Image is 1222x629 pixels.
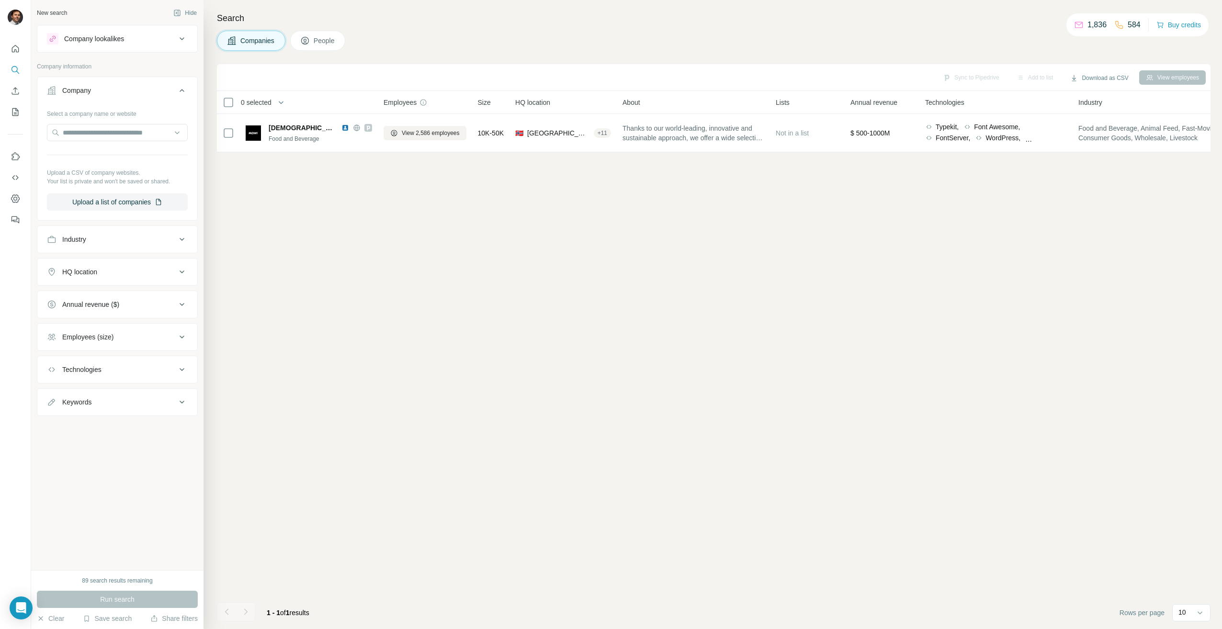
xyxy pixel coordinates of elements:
[384,126,466,140] button: View 2,586 employees
[925,98,964,107] span: Technologies
[8,82,23,100] button: Enrich CSV
[10,596,33,619] div: Open Intercom Messenger
[384,98,417,107] span: Employees
[8,169,23,186] button: Use Surfe API
[37,228,197,251] button: Industry
[478,128,504,138] span: 10K-50K
[47,193,188,211] button: Upload a list of companies
[341,124,349,132] img: LinkedIn logo
[1120,608,1165,618] span: Rows per page
[8,10,23,25] img: Avatar
[62,365,102,374] div: Technologies
[37,358,197,381] button: Technologies
[62,267,97,277] div: HQ location
[1156,18,1201,32] button: Buy credits
[246,125,261,141] img: Logo of Mowi
[286,609,290,617] span: 1
[37,9,67,17] div: New search
[47,106,188,118] div: Select a company name or website
[1064,71,1135,85] button: Download as CSV
[314,36,336,45] span: People
[280,609,286,617] span: of
[850,98,897,107] span: Annual revenue
[47,168,188,177] p: Upload a CSV of company websites.
[594,129,611,137] div: + 11
[37,27,197,50] button: Company lookalikes
[217,11,1211,25] h4: Search
[37,293,197,316] button: Annual revenue ($)
[402,129,460,137] span: View 2,586 employees
[269,123,337,133] span: [DEMOGRAPHIC_DATA]
[8,190,23,207] button: Dashboard
[622,98,640,107] span: About
[1078,98,1102,107] span: Industry
[936,122,959,132] span: Typekit,
[527,128,590,138] span: [GEOGRAPHIC_DATA], [GEOGRAPHIC_DATA]
[478,98,491,107] span: Size
[8,211,23,228] button: Feedback
[62,300,119,309] div: Annual revenue ($)
[1128,19,1141,31] p: 584
[8,40,23,57] button: Quick start
[974,122,1020,132] span: Font Awesome,
[64,34,124,44] div: Company lookalikes
[850,129,890,137] span: $ 500-1000M
[8,61,23,79] button: Search
[515,128,523,138] span: 🇳🇴
[776,98,790,107] span: Lists
[37,326,197,348] button: Employees (size)
[1087,19,1107,31] p: 1,836
[240,36,275,45] span: Companies
[62,397,91,407] div: Keywords
[8,103,23,121] button: My lists
[267,609,280,617] span: 1 - 1
[37,614,64,623] button: Clear
[62,86,91,95] div: Company
[150,614,198,623] button: Share filters
[82,576,152,585] div: 89 search results remaining
[37,260,197,283] button: HQ location
[241,98,272,107] span: 0 selected
[1178,607,1186,617] p: 10
[1078,124,1220,143] span: Food and Beverage, Animal Feed, Fast-Moving Consumer Goods, Wholesale, Livestock
[62,235,86,244] div: Industry
[985,133,1020,143] span: WordPress,
[37,391,197,414] button: Keywords
[83,614,132,623] button: Save search
[47,177,188,186] p: Your list is private and won't be saved or shared.
[622,124,764,143] span: Thanks to our world-leading, innovative and sustainable approach, we offer a wide selection of he...
[515,98,550,107] span: HQ location
[267,609,309,617] span: results
[37,79,197,106] button: Company
[776,129,809,137] span: Not in a list
[167,6,204,20] button: Hide
[269,135,372,143] div: Food and Beverage
[37,62,198,71] p: Company information
[8,148,23,165] button: Use Surfe on LinkedIn
[62,332,113,342] div: Employees (size)
[936,133,970,143] span: FontServer,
